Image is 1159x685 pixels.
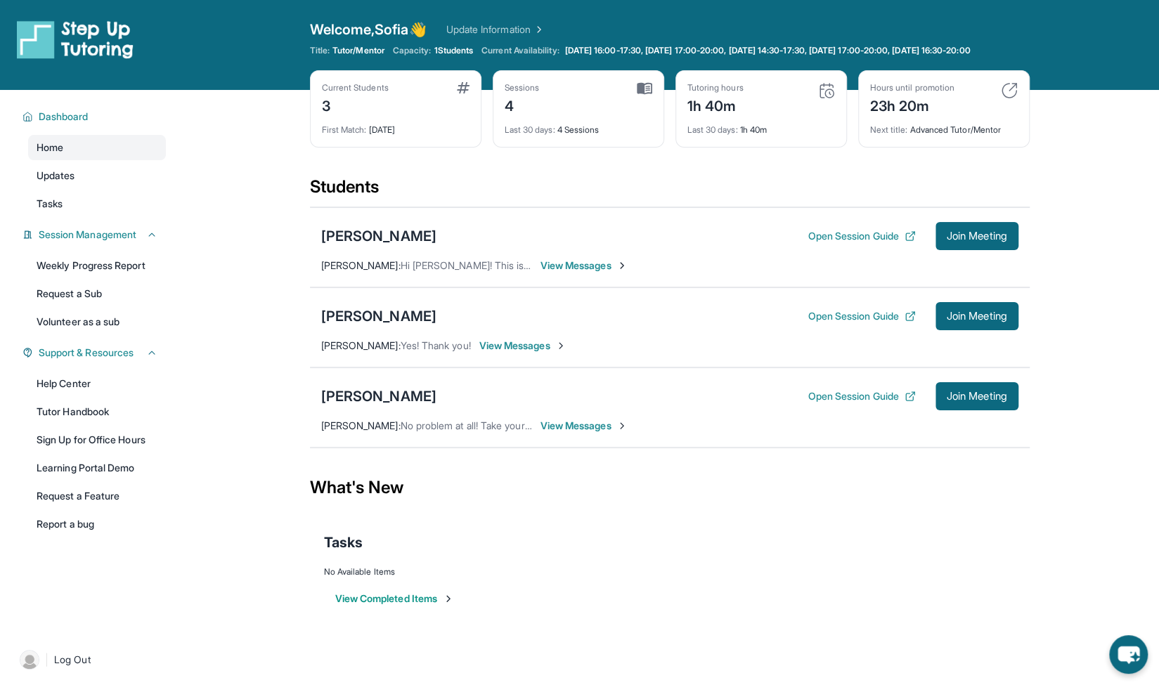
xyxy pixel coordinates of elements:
[870,116,1018,136] div: Advanced Tutor/Mentor
[33,346,157,360] button: Support & Resources
[481,45,559,56] span: Current Availability:
[28,309,166,334] a: Volunteer as a sub
[33,228,157,242] button: Session Management
[45,651,48,668] span: |
[28,281,166,306] a: Request a Sub
[446,22,545,37] a: Update Information
[321,259,401,271] span: [PERSON_NAME] :
[687,116,835,136] div: 1h 40m
[505,82,540,93] div: Sessions
[947,312,1007,320] span: Join Meeting
[321,339,401,351] span: [PERSON_NAME] :
[687,93,744,116] div: 1h 40m
[28,511,166,537] a: Report a bug
[322,82,389,93] div: Current Students
[505,116,652,136] div: 4 Sessions
[687,82,744,93] div: Tutoring hours
[870,124,908,135] span: Next title :
[28,191,166,216] a: Tasks
[1109,635,1148,674] button: chat-button
[616,420,628,431] img: Chevron-Right
[401,339,471,351] span: Yes! Thank you!
[39,110,89,124] span: Dashboard
[33,110,157,124] button: Dashboard
[335,592,454,606] button: View Completed Items
[321,419,401,431] span: [PERSON_NAME] :
[935,302,1018,330] button: Join Meeting
[332,45,384,56] span: Tutor/Mentor
[434,45,473,56] span: 1 Students
[28,399,166,424] a: Tutor Handbook
[935,222,1018,250] button: Join Meeting
[54,653,91,667] span: Log Out
[808,389,915,403] button: Open Session Guide
[479,339,567,353] span: View Messages
[687,124,738,135] span: Last 30 days :
[37,169,75,183] span: Updates
[321,386,436,406] div: [PERSON_NAME]
[39,228,136,242] span: Session Management
[808,309,915,323] button: Open Session Guide
[28,427,166,452] a: Sign Up for Office Hours
[310,457,1030,518] div: What's New
[505,124,555,135] span: Last 30 days :
[28,455,166,481] a: Learning Portal Demo
[324,566,1016,578] div: No Available Items
[37,197,63,211] span: Tasks
[310,45,330,56] span: Title:
[808,229,915,243] button: Open Session Guide
[1001,82,1018,99] img: card
[393,45,432,56] span: Capacity:
[14,644,166,675] a: |Log Out
[20,650,39,670] img: user-img
[28,483,166,509] a: Request a Feature
[322,124,367,135] span: First Match :
[818,82,835,99] img: card
[540,259,628,273] span: View Messages
[555,340,566,351] img: Chevron-Right
[616,260,628,271] img: Chevron-Right
[310,20,427,39] span: Welcome, Sofia 👋
[37,141,63,155] span: Home
[28,135,166,160] a: Home
[28,371,166,396] a: Help Center
[322,93,389,116] div: 3
[637,82,652,95] img: card
[17,20,134,59] img: logo
[28,253,166,278] a: Weekly Progress Report
[39,346,134,360] span: Support & Resources
[531,22,545,37] img: Chevron Right
[870,82,954,93] div: Hours until promotion
[562,45,973,56] a: [DATE] 16:00-17:30, [DATE] 17:00-20:00, [DATE] 14:30-17:30, [DATE] 17:00-20:00, [DATE] 16:30-20:00
[321,306,436,326] div: [PERSON_NAME]
[935,382,1018,410] button: Join Meeting
[505,93,540,116] div: 4
[321,226,436,246] div: [PERSON_NAME]
[310,176,1030,207] div: Students
[947,232,1007,240] span: Join Meeting
[322,116,470,136] div: [DATE]
[457,82,470,93] img: card
[947,392,1007,400] span: Join Meeting
[565,45,971,56] span: [DATE] 16:00-17:30, [DATE] 17:00-20:00, [DATE] 14:30-17:30, [DATE] 17:00-20:00, [DATE] 16:30-20:00
[870,93,954,116] div: 23h 20m
[28,163,166,188] a: Updates
[540,419,628,433] span: View Messages
[324,533,363,552] span: Tasks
